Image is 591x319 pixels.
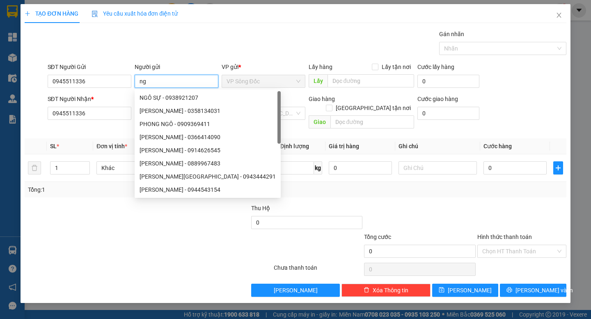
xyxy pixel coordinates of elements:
[556,12,562,18] span: close
[329,161,392,174] input: 0
[364,234,391,240] span: Tổng cước
[274,286,318,295] span: [PERSON_NAME]
[135,62,218,71] div: Người gửi
[48,94,131,103] div: SĐT Người Nhận
[135,157,281,170] div: NGÔ NHƯ NGỌC - 0889967483
[96,143,127,149] span: Đơn vị tính
[251,205,270,211] span: Thu Hộ
[135,183,281,196] div: NGÔ THÀNH LỢI - 0944543154
[448,286,492,295] span: [PERSON_NAME]
[341,284,431,297] button: deleteXóa Thông tin
[330,115,414,129] input: Dọc đường
[309,74,328,87] span: Lấy
[251,284,340,297] button: [PERSON_NAME]
[378,62,414,71] span: Lấy tận nơi
[399,161,477,174] input: Ghi Chú
[140,172,276,181] div: [PERSON_NAME][GEOGRAPHIC_DATA] - 0943444291
[439,287,444,294] span: save
[439,31,464,37] label: Gán nhãn
[140,185,276,194] div: [PERSON_NAME] - 0944543154
[101,162,170,174] span: Khác
[395,138,480,154] th: Ghi chú
[332,103,414,112] span: [GEOGRAPHIC_DATA] tận nơi
[417,96,458,102] label: Cước giao hàng
[417,107,479,120] input: Cước giao hàng
[135,104,281,117] div: NGÔ VĂN SƠN - 0358134031
[547,4,570,27] button: Close
[48,62,131,71] div: SĐT Người Gửi
[314,161,322,174] span: kg
[222,62,305,71] div: VP gửi
[417,64,454,70] label: Cước lấy hàng
[554,165,563,171] span: plus
[92,10,178,17] span: Yêu cầu xuất hóa đơn điện tử
[135,170,281,183] div: NGÔ THỊ MINH ANH - 0943444291
[28,161,41,174] button: delete
[329,143,359,149] span: Giá trị hàng
[273,263,364,278] div: Chưa thanh toán
[515,286,573,295] span: [PERSON_NAME] và In
[309,115,330,129] span: Giao
[309,64,332,70] span: Lấy hàng
[140,93,276,102] div: NGÔ SỰ - 0938921207
[417,75,479,88] input: Cước lấy hàng
[373,286,408,295] span: Xóa Thông tin
[328,74,414,87] input: Dọc đường
[506,287,512,294] span: printer
[135,91,281,104] div: NGÔ SỰ - 0938921207
[92,11,98,17] img: icon
[364,287,369,294] span: delete
[135,144,281,157] div: NGÔ AN PHÚC - 0914626545
[135,117,281,131] div: PHONG NGÔ - 0909369411
[25,11,30,16] span: plus
[140,146,276,155] div: [PERSON_NAME] - 0914626545
[483,143,512,149] span: Cước hàng
[50,143,57,149] span: SL
[432,284,498,297] button: save[PERSON_NAME]
[280,143,309,149] span: Định lượng
[477,234,532,240] label: Hình thức thanh toán
[140,133,276,142] div: [PERSON_NAME] - 0366414090
[25,10,78,17] span: TẠO ĐƠN HÀNG
[227,75,300,87] span: VP Sông Đốc
[140,159,276,168] div: [PERSON_NAME] - 0889967483
[553,161,563,174] button: plus
[140,119,276,129] div: PHONG NGÔ - 0909369411
[28,185,229,194] div: Tổng: 1
[135,131,281,144] div: NGÔ ĐỨC - 0366414090
[500,284,566,297] button: printer[PERSON_NAME] và In
[140,106,276,115] div: [PERSON_NAME] - 0358134031
[309,96,335,102] span: Giao hàng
